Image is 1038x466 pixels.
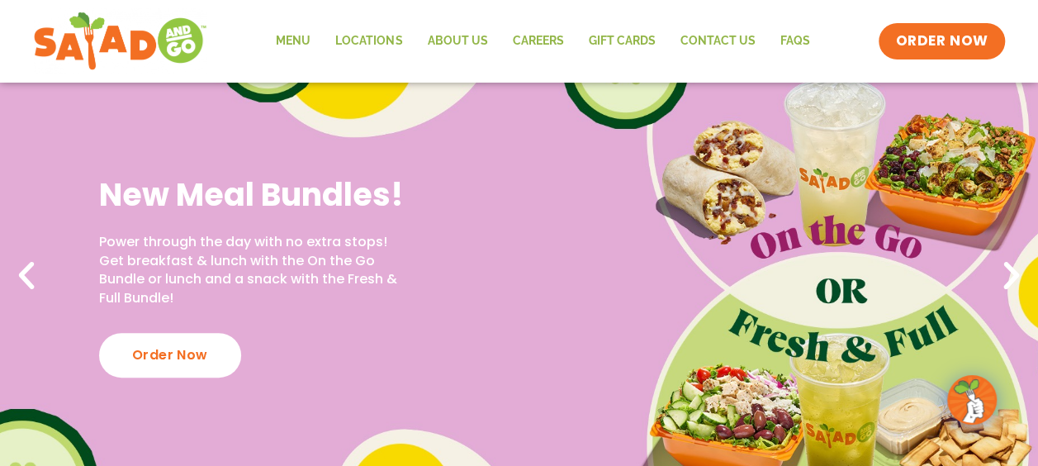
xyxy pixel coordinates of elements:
[99,233,409,307] p: Power through the day with no extra stops! Get breakfast & lunch with the On the Go Bundle or lun...
[99,174,409,215] h2: New Meal Bundles!
[949,377,995,423] img: wpChatIcon
[576,22,667,60] a: GIFT CARDS
[879,23,1004,59] a: ORDER NOW
[33,8,207,74] img: new-SAG-logo-768×292
[667,22,767,60] a: Contact Us
[263,22,822,60] nav: Menu
[415,22,500,60] a: About Us
[993,258,1030,294] div: Next slide
[323,22,415,60] a: Locations
[767,22,822,60] a: FAQs
[99,333,241,378] div: Order Now
[895,31,988,51] span: ORDER NOW
[263,22,323,60] a: Menu
[8,258,45,294] div: Previous slide
[500,22,576,60] a: Careers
